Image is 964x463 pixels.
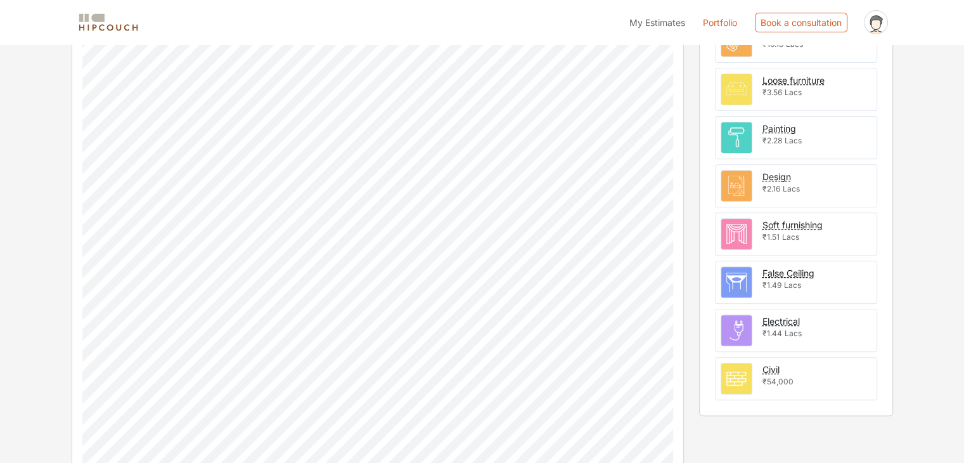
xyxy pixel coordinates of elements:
span: ₹2.16 [762,184,780,193]
span: Lacs [782,232,799,242]
span: logo-horizontal.svg [77,8,140,37]
span: ₹1.44 [762,329,782,338]
img: room.svg [721,219,752,249]
span: ₹2.28 [762,136,782,145]
button: Soft furnishing [762,218,823,231]
span: Lacs [785,88,802,97]
img: logo-horizontal.svg [77,11,140,34]
span: Lacs [785,136,802,145]
span: ₹1.49 [762,280,781,290]
button: Electrical [762,315,800,328]
button: Loose furniture [762,74,825,87]
img: room.svg [721,363,752,394]
img: room.svg [721,122,752,153]
img: room.svg [721,315,752,346]
span: ₹16.16 [762,39,783,49]
span: Lacs [786,39,803,49]
span: ₹3.56 [762,88,782,97]
img: room.svg [721,74,752,105]
button: Design [762,170,791,183]
div: Book a consultation [755,13,847,32]
span: My Estimates [629,17,685,28]
span: Lacs [783,184,800,193]
a: Portfolio [703,16,737,29]
img: room.svg [721,171,752,201]
span: Lacs [785,329,802,338]
button: Painting [762,122,796,135]
span: ₹54,000 [762,377,794,386]
button: False Ceiling [762,266,814,280]
span: ₹1.51 [762,232,780,242]
button: Civil [762,363,780,376]
img: room.svg [721,267,752,297]
span: Lacs [784,280,801,290]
